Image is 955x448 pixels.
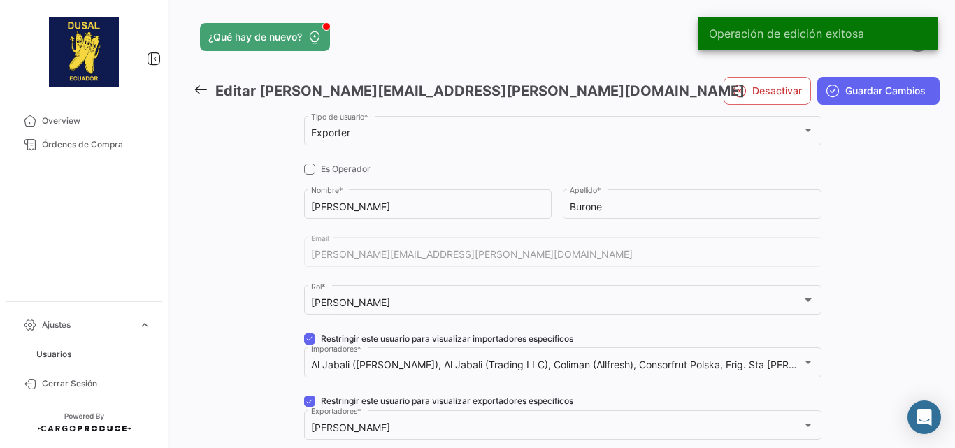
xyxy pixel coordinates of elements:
[36,348,71,361] span: Usuarios
[11,109,157,133] a: Overview
[11,133,157,157] a: Órdenes de Compra
[208,30,302,44] span: ¿Qué hay de nuevo?
[31,344,157,365] a: Usuarios
[200,23,330,51] button: ¿Qué hay de nuevo?
[321,395,573,407] span: Restringir este usuario para visualizar exportadores específicos
[311,127,350,138] mat-select-trigger: Exporter
[907,400,941,434] div: Abrir Intercom Messenger
[42,377,151,390] span: Cerrar Sesión
[215,81,745,101] h3: Editar [PERSON_NAME][EMAIL_ADDRESS][PERSON_NAME][DOMAIN_NAME]
[49,17,119,87] img: a285b2dc-690d-45b2-9f09-4c8154f86cbc.png
[817,77,940,105] button: Guardar Cambios
[724,77,811,105] button: Desactivar
[311,296,390,308] mat-select-trigger: [PERSON_NAME]
[321,333,573,345] span: Restringir este usuario para visualizar importadores específicos
[709,27,864,41] span: Operación de edición exitosa
[138,319,151,331] span: expand_more
[311,421,390,433] mat-select-trigger: [PERSON_NAME]
[42,138,151,151] span: Órdenes de Compra
[42,319,133,331] span: Ajustes
[845,84,926,98] span: Guardar Cambios
[321,163,371,175] span: Es Operador
[42,115,151,127] span: Overview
